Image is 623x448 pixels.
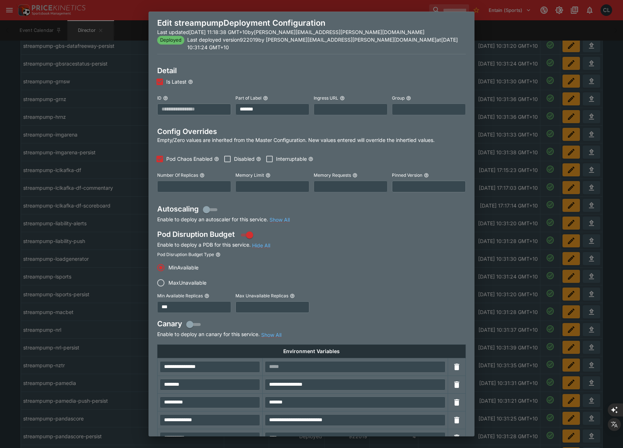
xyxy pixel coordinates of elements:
p: Group [392,95,405,101]
button: Hide All [252,242,270,249]
button: Max Unavailable Replicas [290,293,295,298]
th: Environment Variables [158,344,466,358]
p: Interruptable [276,156,307,162]
p: Max Unavailable Replicas [235,293,288,299]
p: Pinned Version [392,172,422,178]
p: Enable to deploy an autoscaler for this service. [157,215,290,224]
p: Is Latest [166,79,187,85]
span: MaxUnavailable [168,279,206,286]
h3: Edit streampump Deployment Configuration [157,18,466,28]
p: Ingress URL [314,95,338,101]
button: Group [406,96,411,101]
button: Ingress URL [340,96,345,101]
span: Deployed [157,37,184,44]
span: MinAvailable [168,264,198,271]
button: Interruptable [308,156,313,162]
button: Disabled [256,156,261,162]
p: Memory Limit [235,172,264,178]
p: Number Of Replicas [157,172,198,178]
h4: Autoscaling [157,204,290,215]
p: Pod Disruption Budget Type [157,251,214,258]
p: Pod Chaos Enabled [166,156,213,162]
p: Last deployed version 922019 by [PERSON_NAME][EMAIL_ADDRESS][PERSON_NAME][DOMAIN_NAME] at [DATE] ... [187,36,466,51]
p: Part of Label [235,95,262,101]
button: Part of Label [263,96,268,101]
p: Min Available Replicas [157,293,203,299]
p: ID [157,95,162,101]
button: Min Available Replicas [204,293,209,298]
button: Is Latest [188,79,193,84]
p: Empty/Zero values are inherited from the Master Configuration. New values entered will override t... [157,136,466,144]
button: Memory Requests [352,173,358,178]
button: Pod Chaos Enabled [214,156,219,162]
p: Disabled [234,156,255,162]
button: Number Of Replicas [200,173,205,178]
p: Memory Requests [314,172,351,178]
button: Memory Limit [265,173,271,178]
button: Show All [269,216,290,223]
h4: Pod Disruption Budget [157,229,270,241]
p: Enable to deploy an canary for this service. [157,330,281,339]
p: Last updated [DATE] 11:18:38 GMT+10 by [PERSON_NAME][EMAIL_ADDRESS][PERSON_NAME][DOMAIN_NAME] [157,28,466,36]
h4: Detail [157,66,466,75]
h4: Canary [157,319,281,330]
button: Pinned Version [424,173,429,178]
button: ID [163,96,168,101]
h4: Config Overrides [157,127,466,136]
button: Pod Disruption Budget Type [216,252,221,257]
button: Show All [261,331,281,339]
p: Enable to deploy a PDB for this service. [157,241,270,249]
